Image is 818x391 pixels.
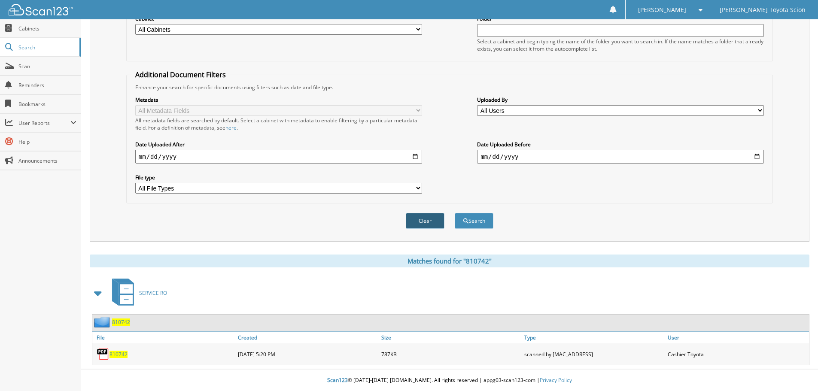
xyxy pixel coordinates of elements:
span: [PERSON_NAME] [638,7,686,12]
input: end [477,150,764,164]
button: Search [455,213,493,229]
label: Date Uploaded Before [477,141,764,148]
img: scan123-logo-white.svg [9,4,73,15]
div: © [DATE]-[DATE] [DOMAIN_NAME]. All rights reserved | appg03-scan123-com | [81,370,818,391]
img: PDF.png [97,348,109,361]
label: Metadata [135,96,422,103]
div: Cashier Toyota [666,346,809,363]
div: Matches found for "810742" [90,255,809,267]
span: Announcements [18,157,76,164]
span: Scan123 [327,376,348,384]
a: 810742 [109,351,128,358]
a: Privacy Policy [540,376,572,384]
iframe: Chat Widget [775,350,818,391]
div: Select a cabinet and begin typing the name of the folder you want to search in. If the name match... [477,38,764,52]
div: 787KB [379,346,523,363]
span: SERVICE RO [139,289,167,297]
span: Search [18,44,75,51]
label: Date Uploaded After [135,141,422,148]
a: User [666,332,809,343]
a: File [92,332,236,343]
legend: Additional Document Filters [131,70,230,79]
label: Uploaded By [477,96,764,103]
span: Scan [18,63,76,70]
span: Cabinets [18,25,76,32]
span: User Reports [18,119,70,127]
span: Help [18,138,76,145]
input: start [135,150,422,164]
a: here [225,124,237,131]
a: Created [236,332,379,343]
span: Bookmarks [18,100,76,108]
div: scanned by [MAC_ADDRESS] [522,346,666,363]
a: Type [522,332,666,343]
button: Clear [406,213,444,229]
a: 810742 [112,318,130,326]
img: folder2.png [94,317,112,327]
a: Size [379,332,523,343]
div: All metadata fields are searched by default. Select a cabinet with metadata to enable filtering b... [135,117,422,131]
a: SERVICE RO [107,276,167,310]
label: File type [135,174,422,181]
div: [DATE] 5:20 PM [236,346,379,363]
span: Reminders [18,82,76,89]
span: [PERSON_NAME] Toyota Scion [720,7,806,12]
div: Enhance your search for specific documents using filters such as date and file type. [131,84,768,91]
